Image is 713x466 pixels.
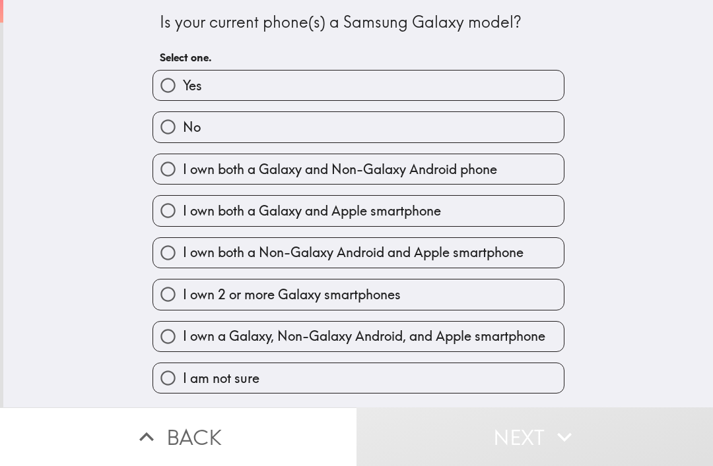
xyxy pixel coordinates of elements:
span: I own both a Galaxy and Non-Galaxy Android phone [183,160,497,179]
button: I own both a Galaxy and Apple smartphone [153,196,564,225]
span: Yes [183,76,202,95]
span: No [183,118,201,136]
button: Next [356,407,713,466]
div: Is your current phone(s) a Samsung Galaxy model? [160,11,557,34]
button: No [153,112,564,142]
button: Yes [153,71,564,100]
button: I own 2 or more Galaxy smartphones [153,279,564,309]
span: I own 2 or more Galaxy smartphones [183,285,401,304]
h6: Select one. [160,50,557,65]
span: I own both a Galaxy and Apple smartphone [183,202,441,220]
button: I own a Galaxy, Non-Galaxy Android, and Apple smartphone [153,322,564,351]
button: I am not sure [153,363,564,393]
span: I am not sure [183,369,259,388]
span: I own a Galaxy, Non-Galaxy Android, and Apple smartphone [183,327,545,345]
button: I own both a Non-Galaxy Android and Apple smartphone [153,238,564,268]
button: I own both a Galaxy and Non-Galaxy Android phone [153,154,564,184]
span: I own both a Non-Galaxy Android and Apple smartphone [183,243,524,262]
